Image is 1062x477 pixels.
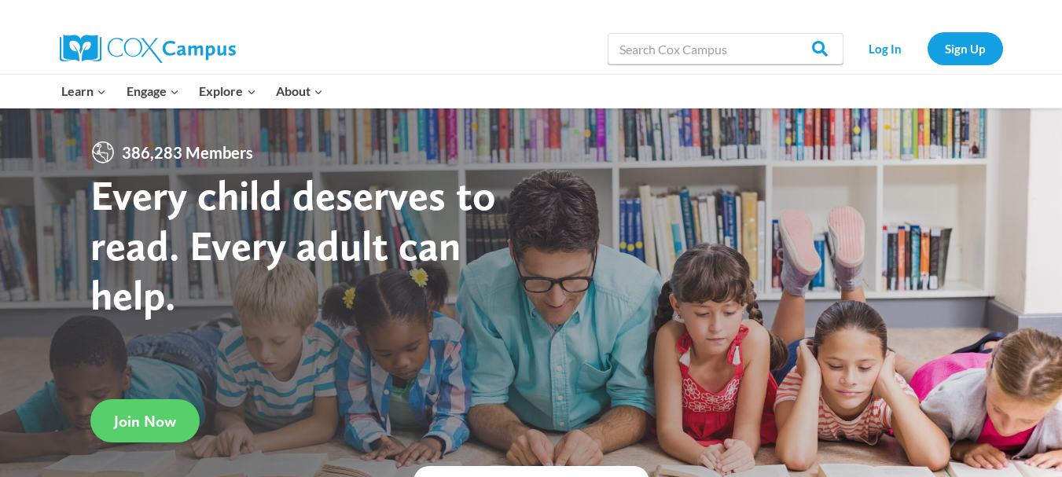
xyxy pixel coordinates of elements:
a: Join Now [90,399,200,442]
img: Cox Campus [60,35,236,63]
nav: Secondary Navigation [851,32,1003,64]
span: Join Now [114,412,176,431]
input: Search Cox Campus [608,33,843,64]
span: About [276,81,323,101]
span: 386,283 Members [116,140,259,165]
a: Log In [851,32,920,64]
a: Sign Up [928,32,1003,64]
nav: Primary Navigation [52,75,333,108]
span: Learn [61,81,106,101]
strong: Every child deserves to read. Every adult can help. [90,170,496,320]
span: Engage [127,81,179,101]
span: Explore [199,81,255,101]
